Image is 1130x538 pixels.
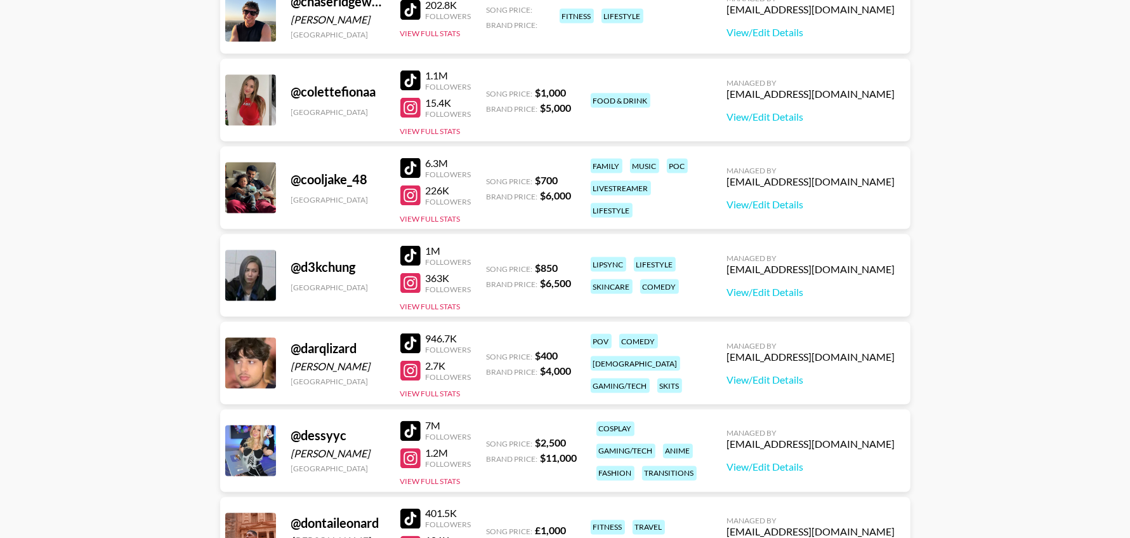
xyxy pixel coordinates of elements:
div: [PERSON_NAME] [291,13,385,26]
div: Managed By [727,166,895,175]
button: View Full Stats [400,214,461,224]
button: View Full Stats [400,29,461,38]
div: Managed By [727,516,895,526]
div: [GEOGRAPHIC_DATA] [291,107,385,117]
div: 2.7K [426,360,471,372]
span: Brand Price: [487,20,538,30]
div: [GEOGRAPHIC_DATA] [291,464,385,474]
span: Song Price: [487,440,533,449]
div: pov [591,334,612,349]
div: Managed By [727,429,895,438]
div: fashion [596,466,634,481]
div: Managed By [727,341,895,351]
div: [GEOGRAPHIC_DATA] [291,283,385,292]
div: [EMAIL_ADDRESS][DOMAIN_NAME] [727,351,895,363]
span: Brand Price: [487,279,538,289]
div: [GEOGRAPHIC_DATA] [291,377,385,386]
div: 946.7K [426,332,471,345]
div: cosplay [596,422,634,436]
div: anime [663,444,693,459]
div: [GEOGRAPHIC_DATA] [291,195,385,205]
button: View Full Stats [400,126,461,136]
div: skits [657,379,682,393]
div: @ dessyyc [291,428,385,444]
a: View/Edit Details [727,373,895,386]
a: View/Edit Details [727,461,895,474]
div: Followers [426,520,471,530]
span: Brand Price: [487,455,538,464]
div: [EMAIL_ADDRESS][DOMAIN_NAME] [727,438,895,451]
div: comedy [640,279,679,294]
strong: $ 700 [535,174,558,186]
div: 7M [426,420,471,433]
strong: $ 6,500 [541,277,572,289]
div: 15.4K [426,97,471,109]
span: Brand Price: [487,104,538,114]
div: [EMAIL_ADDRESS][DOMAIN_NAME] [727,263,895,276]
div: @ colettefionaa [291,84,385,100]
strong: $ 11,000 [541,452,577,464]
div: lifestyle [601,9,643,24]
div: [DEMOGRAPHIC_DATA] [591,356,680,371]
a: View/Edit Details [727,286,895,299]
div: lifestyle [634,257,676,272]
strong: $ 2,500 [535,437,567,449]
button: View Full Stats [400,389,461,399]
strong: $ 1,000 [535,86,567,98]
div: Followers [426,285,471,294]
span: Brand Price: [487,192,538,201]
div: @ darqlizard [291,340,385,356]
span: Song Price: [487,527,533,537]
a: View/Edit Details [727,111,895,123]
div: gaming/tech [596,444,655,459]
a: View/Edit Details [727,26,895,39]
div: [EMAIL_ADDRESS][DOMAIN_NAME] [727,175,895,188]
div: Followers [426,433,471,442]
div: Followers [426,257,471,267]
div: Managed By [727,78,895,88]
span: Song Price: [487,5,533,15]
div: Followers [426,170,471,179]
span: Song Price: [487,264,533,274]
div: Followers [426,11,471,21]
div: @ cooljake_48 [291,171,385,187]
div: Followers [426,372,471,382]
span: Song Price: [487,177,533,186]
div: fitness [560,9,594,24]
div: family [591,159,622,173]
div: [PERSON_NAME] [291,360,385,373]
div: [GEOGRAPHIC_DATA] [291,30,385,39]
div: food & drink [591,93,650,108]
div: 226K [426,184,471,197]
div: Followers [426,109,471,119]
div: skincare [591,279,633,294]
div: Followers [426,197,471,206]
div: 1M [426,245,471,257]
div: 6.3M [426,157,471,170]
span: Brand Price: [487,367,538,377]
div: music [630,159,659,173]
div: poc [667,159,688,173]
div: 363K [426,272,471,285]
button: View Full Stats [400,302,461,311]
span: Song Price: [487,89,533,98]
div: travel [633,520,665,535]
div: 1.1M [426,69,471,82]
strong: $ 6,000 [541,189,572,201]
div: transitions [642,466,697,481]
div: 1.2M [426,447,471,460]
strong: $ 5,000 [541,102,572,114]
div: 401.5K [426,508,471,520]
strong: £ 1,000 [535,525,567,537]
div: lifestyle [591,203,633,218]
strong: $ 4,000 [541,365,572,377]
div: lipsync [591,257,626,272]
div: [EMAIL_ADDRESS][DOMAIN_NAME] [727,88,895,100]
span: Song Price: [487,352,533,361]
div: [PERSON_NAME] [291,448,385,461]
div: Followers [426,82,471,91]
div: livestreamer [591,181,651,196]
div: Managed By [727,253,895,263]
button: View Full Stats [400,477,461,487]
div: comedy [619,334,658,349]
